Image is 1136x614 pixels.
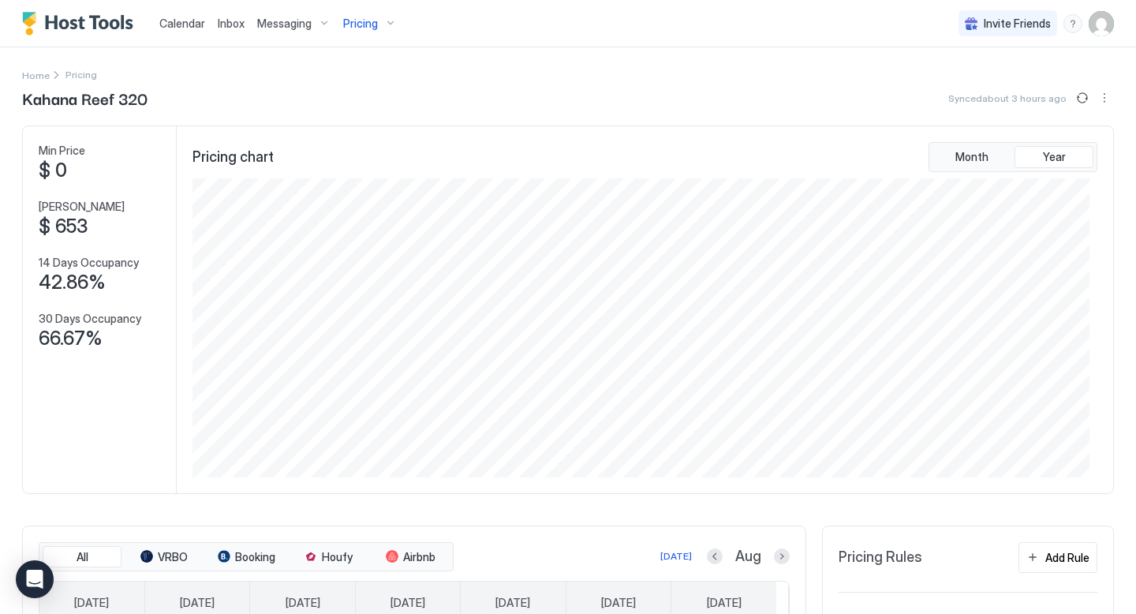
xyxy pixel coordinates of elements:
[74,596,109,610] span: [DATE]
[322,550,353,564] span: Houfy
[22,86,148,110] span: Kahana Reef 320
[159,17,205,30] span: Calendar
[180,596,215,610] span: [DATE]
[839,548,922,567] span: Pricing Rules
[22,66,50,83] div: Breadcrumb
[1015,146,1093,168] button: Year
[774,548,790,564] button: Next month
[984,17,1051,31] span: Invite Friends
[43,546,121,568] button: All
[371,546,450,568] button: Airbnb
[955,150,988,164] span: Month
[1073,88,1092,107] button: Sync prices
[707,548,723,564] button: Previous month
[660,549,692,563] div: [DATE]
[1045,549,1089,566] div: Add Rule
[207,546,286,568] button: Booking
[39,159,67,182] span: $ 0
[192,148,274,167] span: Pricing chart
[658,547,694,566] button: [DATE]
[1043,150,1066,164] span: Year
[39,327,103,350] span: 66.67%
[343,17,378,31] span: Pricing
[39,215,88,238] span: $ 653
[39,271,106,294] span: 42.86%
[39,312,141,326] span: 30 Days Occupancy
[159,15,205,32] a: Calendar
[707,596,742,610] span: [DATE]
[218,15,245,32] a: Inbox
[39,144,85,158] span: Min Price
[158,550,188,564] span: VRBO
[22,66,50,83] a: Home
[1089,11,1114,36] div: User profile
[22,69,50,81] span: Home
[735,548,761,566] span: Aug
[1018,542,1097,573] button: Add Rule
[495,596,530,610] span: [DATE]
[601,596,636,610] span: [DATE]
[39,200,125,214] span: [PERSON_NAME]
[65,69,97,80] span: Breadcrumb
[403,550,435,564] span: Airbnb
[218,17,245,30] span: Inbox
[1095,88,1114,107] div: menu
[39,256,139,270] span: 14 Days Occupancy
[125,546,204,568] button: VRBO
[1095,88,1114,107] button: More options
[39,542,454,572] div: tab-group
[235,550,275,564] span: Booking
[286,596,320,610] span: [DATE]
[257,17,312,31] span: Messaging
[22,12,140,36] a: Host Tools Logo
[948,92,1067,104] span: Synced about 3 hours ago
[289,546,368,568] button: Houfy
[77,550,88,564] span: All
[390,596,425,610] span: [DATE]
[16,560,54,598] div: Open Intercom Messenger
[1063,14,1082,33] div: menu
[929,142,1097,172] div: tab-group
[932,146,1011,168] button: Month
